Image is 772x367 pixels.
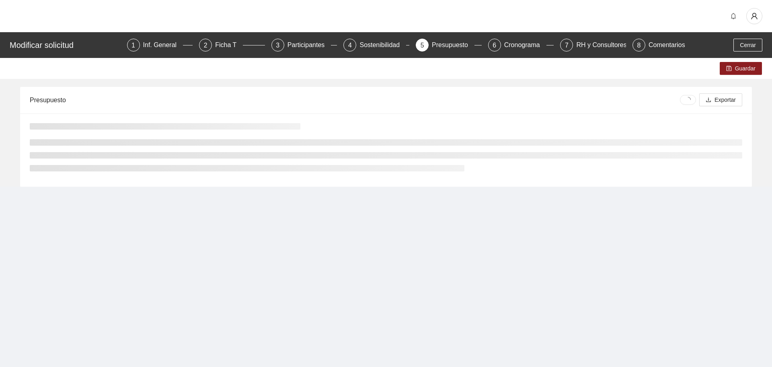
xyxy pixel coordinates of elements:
div: Ficha T [215,39,243,52]
span: bell [727,13,739,19]
div: 8Comentarios [632,39,685,52]
div: Modificar solicitud [10,39,122,52]
span: 2 [204,42,207,49]
span: 4 [348,42,352,49]
span: 5 [421,42,424,49]
span: Guardar [735,64,756,73]
span: Exportar [715,95,736,104]
button: user [746,8,762,24]
div: Comentarios [649,39,685,52]
div: 5Presupuesto [416,39,482,52]
div: Presupuesto [432,39,474,52]
span: loading [685,97,691,103]
div: Sostenibilidad [359,39,406,52]
span: download [706,97,711,103]
div: 2Ficha T [199,39,265,52]
div: 7RH y Consultores [560,39,626,52]
div: 1Inf. General [127,39,193,52]
button: saveGuardar [720,62,762,75]
span: Cerrar [740,41,756,49]
span: 7 [565,42,569,49]
div: Participantes [287,39,331,52]
button: bell [727,10,740,23]
span: 8 [637,42,641,49]
div: RH y Consultores [576,39,633,52]
span: 3 [276,42,279,49]
span: save [726,66,732,72]
span: user [747,12,762,20]
button: Cerrar [733,39,762,52]
span: 6 [493,42,496,49]
button: downloadExportar [699,93,742,106]
div: Cronograma [504,39,546,52]
div: Presupuesto [30,89,680,111]
div: 6Cronograma [488,39,554,52]
div: 4Sostenibilidad [343,39,409,52]
span: 1 [131,42,135,49]
div: 3Participantes [271,39,337,52]
div: Inf. General [143,39,183,52]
